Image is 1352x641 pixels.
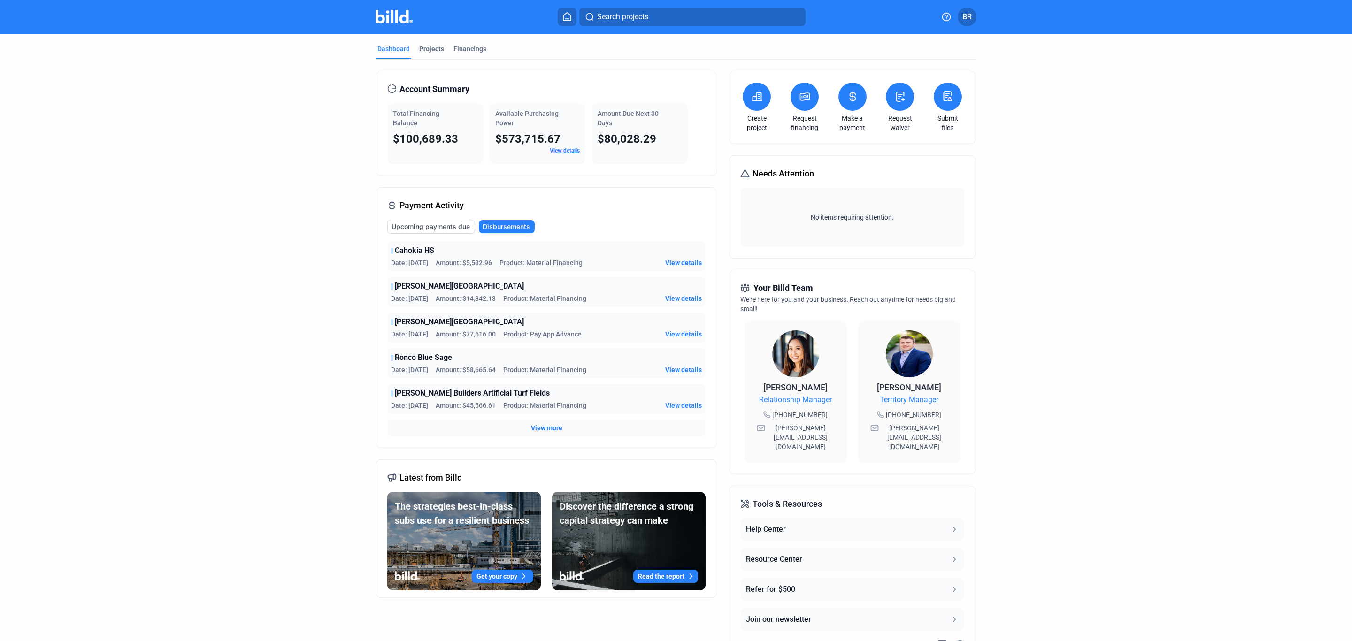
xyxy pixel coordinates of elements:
[746,524,786,535] div: Help Center
[767,423,835,451] span: [PERSON_NAME][EMAIL_ADDRESS][DOMAIN_NAME]
[665,258,702,267] button: View details
[665,401,702,410] button: View details
[598,132,656,145] span: $80,028.29
[962,11,972,23] span: BR
[391,401,428,410] span: Date: [DATE]
[399,83,469,96] span: Account Summary
[395,316,524,328] span: [PERSON_NAME][GEOGRAPHIC_DATA]
[772,330,819,377] img: Relationship Manager
[419,44,444,53] div: Projects
[665,365,702,374] button: View details
[579,8,806,26] button: Search projects
[763,382,828,392] span: [PERSON_NAME]
[399,471,462,484] span: Latest from Billd
[740,518,964,541] button: Help Center
[395,352,452,363] span: Ronco Blue Sage
[393,110,439,127] span: Total Financing Balance
[877,382,941,392] span: [PERSON_NAME]
[880,394,938,405] span: Territory Manager
[744,213,960,222] span: No items requiring attention.
[483,222,530,231] span: Disbursements
[740,608,964,631] button: Join our newsletter
[393,132,458,145] span: $100,689.33
[746,554,802,565] div: Resource Center
[436,258,492,267] span: Amount: $5,582.96
[881,423,948,451] span: [PERSON_NAME][EMAIL_ADDRESS][DOMAIN_NAME]
[746,584,795,595] div: Refer for $500
[391,365,428,374] span: Date: [DATE]
[503,294,586,303] span: Product: Material Financing
[376,10,413,23] img: Billd Company Logo
[531,423,562,433] button: View more
[479,220,535,233] button: Disbursements
[788,114,821,132] a: Request financing
[759,394,832,405] span: Relationship Manager
[377,44,410,53] div: Dashboard
[453,44,486,53] div: Financings
[436,401,496,410] span: Amount: $45,566.61
[633,570,698,583] button: Read the report
[886,330,933,377] img: Territory Manager
[392,222,470,231] span: Upcoming payments due
[503,329,582,339] span: Product: Pay App Advance
[399,199,464,212] span: Payment Activity
[740,578,964,601] button: Refer for $500
[560,499,698,527] div: Discover the difference a strong capital strategy can make
[391,329,428,339] span: Date: [DATE]
[391,294,428,303] span: Date: [DATE]
[499,258,583,267] span: Product: Material Financing
[395,281,524,292] span: [PERSON_NAME][GEOGRAPHIC_DATA]
[753,497,822,511] span: Tools & Resources
[883,114,916,132] a: Request waiver
[503,401,586,410] span: Product: Material Financing
[740,114,773,132] a: Create project
[931,114,964,132] a: Submit files
[395,499,533,527] div: The strategies best-in-class subs use for a resilient business
[391,258,428,267] span: Date: [DATE]
[436,365,496,374] span: Amount: $58,665.64
[772,410,828,420] span: [PHONE_NUMBER]
[746,614,811,625] div: Join our newsletter
[436,329,496,339] span: Amount: $77,616.00
[836,114,869,132] a: Make a payment
[740,296,956,313] span: We're here for you and your business. Reach out anytime for needs big and small!
[550,147,580,154] a: View details
[395,388,550,399] span: [PERSON_NAME] Builders Artificial Turf Fields
[495,132,561,145] span: $573,715.67
[598,110,659,127] span: Amount Due Next 30 Days
[665,294,702,303] button: View details
[753,282,813,295] span: Your Billd Team
[472,570,533,583] button: Get your copy
[503,365,586,374] span: Product: Material Financing
[495,110,559,127] span: Available Purchasing Power
[740,548,964,571] button: Resource Center
[395,245,434,256] span: Cahokia HS
[387,220,475,234] button: Upcoming payments due
[436,294,496,303] span: Amount: $14,842.13
[886,410,941,420] span: [PHONE_NUMBER]
[665,329,702,339] button: View details
[753,167,814,180] span: Needs Attention
[958,8,976,26] button: BR
[597,11,648,23] span: Search projects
